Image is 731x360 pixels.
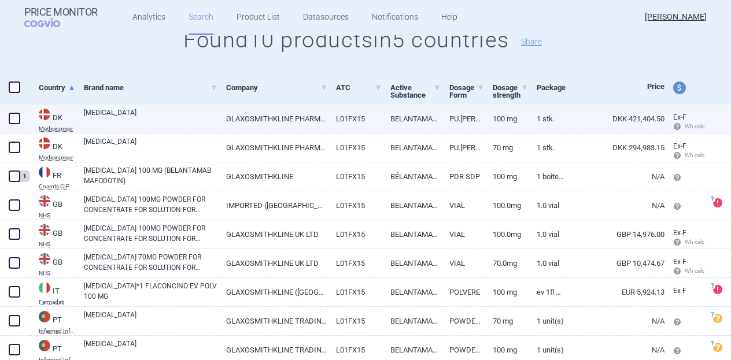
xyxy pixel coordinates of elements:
a: GLAXOSMITHKLINE UK LTD [217,220,327,248]
a: BÉLANTAMAB MAFODOTINE [382,162,440,191]
abbr: Infarmed Infomed — Infomed - medicinal products database, published by Infarmed, National Authori... [39,328,75,334]
a: ? [713,342,727,351]
a: FRFRCnamts CIP [30,165,75,190]
a: GBGBNHS [30,194,75,218]
a: Ex-F Wh calc [664,225,707,251]
a: Active Substance [390,73,440,109]
img: Portugal [39,340,50,351]
a: N/A [564,191,664,220]
a: GLAXOSMITHKLINE [217,162,327,191]
a: 100 mg [484,162,528,191]
a: EUR 5,924.13 [564,278,664,306]
a: GBP 14,976.00 [564,220,664,248]
abbr: Medicinpriser — Danish Medicine Agency. Erhverv Medicinpriser database for bussines. [39,126,75,132]
img: France [39,166,50,178]
a: Ex-F Wh calc [664,109,707,136]
a: Brand name [84,73,217,102]
a: ITITFarmadati [30,281,75,305]
a: 100 MG [484,278,528,306]
a: [MEDICAL_DATA] 100MG POWDER FOR CONCENTRATE FOR SOLUTION FOR INFUSION VIALS [84,223,217,244]
a: DKK 421,404.50 [564,105,664,133]
a: L01FX15 [327,162,382,191]
a: ATC [336,73,382,102]
a: [MEDICAL_DATA] 70MG POWDER FOR CONCENTRATE FOR SOLUTION FOR INFUSION VIALS [84,252,217,273]
a: IMPORTED ([GEOGRAPHIC_DATA]) [217,191,327,220]
a: GBGBNHS [30,252,75,276]
abbr: NHS — National Health Services Business Services Authority, Technology Reference data Update Dist... [39,213,75,218]
a: BELANTAMAB MAFODOTIN [382,278,440,306]
a: BELANTAMAB MAFODOTIN [382,191,440,220]
a: L01FX15 [327,307,382,335]
a: 1.0 vial [528,220,564,248]
a: GBP 10,474.67 [564,249,664,277]
a: 1 BOÎTE DE 1, FLACON (VERRE), POUDRE POUR SOLUTION À DILUER POUR PERFUSION, VOIE INTRAVEINEUSE [528,162,564,191]
a: [MEDICAL_DATA]*1 FLACONCINO EV POLV 100 MG [84,281,217,302]
img: Portugal [39,311,50,322]
span: Ex-factory price [673,142,686,150]
a: BELANTAMAB MAFODOTIN [382,105,440,133]
a: [MEDICAL_DATA] 100MG POWDER FOR CONCENTRATE FOR SOLUTION FOR INFUSION VIALS [84,194,217,215]
a: VIAL [441,220,485,248]
a: [MEDICAL_DATA] [84,339,217,359]
span: Wh calc [673,268,704,274]
a: 70 mg [484,307,528,335]
a: Ex-F [664,283,707,300]
a: 70.0mg [484,249,528,277]
a: POWDER FOR CONCENTRATE FOR SOLUTION FOR INFUSION [441,307,485,335]
abbr: NHS — National Health Services Business Services Authority, Technology Reference data Update Dist... [39,242,75,247]
span: Wh calc [673,152,704,158]
a: Price MonitorCOGVIO [24,6,98,28]
a: L01FX15 [327,220,382,248]
a: N/A [564,162,664,191]
a: BELANTAMAB MAFODOTIN [382,249,440,277]
span: ? [708,340,715,347]
a: Dosage strength [493,73,528,109]
a: ? [713,284,727,294]
a: DKDKMedicinpriser [30,136,75,161]
a: ? [713,198,727,207]
img: United Kingdom [39,253,50,265]
strong: Price Monitor [24,6,98,18]
a: DKK 294,983.15 [564,133,664,162]
a: Ex-F Wh calc [664,138,707,165]
a: L01FX15 [327,105,382,133]
span: Ex-factory price [673,113,686,121]
abbr: Farmadati — Online database developed by Farmadati Italia S.r.l., Italia. [39,299,75,305]
a: Dosage Form [449,73,485,109]
a: 1.0 vial [528,191,564,220]
img: Denmark [39,109,50,120]
abbr: Cnamts CIP — Database of National Insurance Fund for Salaried Worker (code CIP), France. [39,184,75,190]
img: United Kingdom [39,195,50,207]
a: GBGBNHS [30,223,75,247]
a: Ex-F Wh calc [664,254,707,280]
a: PTPTInfarmed Infomed [30,310,75,334]
div: 1 [19,170,29,182]
a: 100.0mg [484,191,528,220]
span: ? [708,283,715,290]
a: 100.0mg [484,220,528,248]
a: N/A [564,307,664,335]
a: [MEDICAL_DATA] 100 MG (BELANTAMAB MAFODOTIN) [84,165,217,186]
a: GLAXOSMITHKLINE TRADING SERVICES, LTD. [217,307,327,335]
a: L01FX15 [327,191,382,220]
span: ? [708,196,715,203]
span: Wh calc [673,123,704,129]
a: [MEDICAL_DATA] [84,310,217,331]
a: [MEDICAL_DATA] [84,107,217,128]
img: United Kingdom [39,224,50,236]
a: VIAL [441,191,485,220]
a: 100 mg [484,105,528,133]
img: Italy [39,282,50,294]
span: Price [647,82,664,91]
a: GLAXOSMITHKLINE UK LTD [217,249,327,277]
a: BELANTAMAB MAFODOTIN [382,133,440,162]
a: 70 mg [484,133,528,162]
span: Ex-factory price [673,258,686,266]
span: COGVIO [24,18,76,27]
a: GLAXOSMITHKLINE ([GEOGRAPHIC_DATA]) LTD [217,278,327,306]
a: Package [537,73,564,102]
a: PU.[PERSON_NAME].T.INF.V.,O [441,105,485,133]
a: 1 stk. [528,105,564,133]
span: ? [708,311,715,318]
a: DKDKMedicinpriser [30,107,75,132]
